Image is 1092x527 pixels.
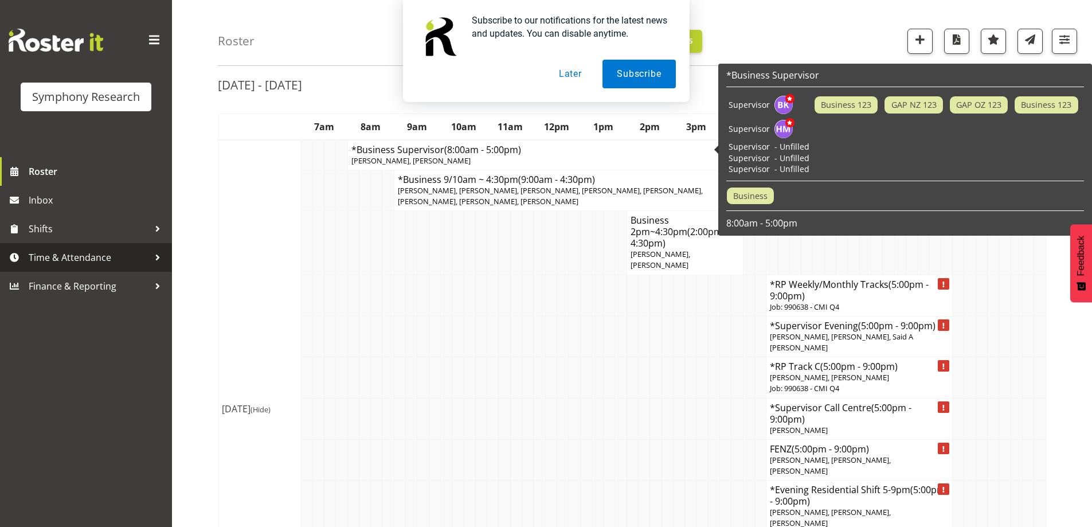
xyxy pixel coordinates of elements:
[545,60,596,88] button: Later
[774,163,809,174] span: - Unfilled
[858,319,936,332] span: (5:00pm - 9:00pm)
[770,383,949,394] p: Job: 990638 - CMI Q4
[726,217,1084,229] p: 8:00am - 5:00pm
[770,402,949,425] h4: *Supervisor Call Centre
[726,141,772,153] td: Supervisor
[820,360,898,373] span: (5:00pm - 9:00pm)
[770,425,828,435] span: [PERSON_NAME]
[580,114,627,140] th: 1pm
[29,192,166,209] span: Inbox
[774,141,809,152] span: - Unfilled
[29,220,149,237] span: Shifts
[417,14,463,60] img: notification icon
[631,214,739,249] h4: Business 2pm~4:30pm
[631,249,690,270] span: [PERSON_NAME], [PERSON_NAME]
[673,114,719,140] th: 3pm
[770,279,949,302] h4: *RP Weekly/Monthly Tracks
[534,114,580,140] th: 12pm
[351,144,763,155] h4: *Business Supervisor
[463,14,676,40] div: Subscribe to our notifications for the latest news and updates. You can disable anytime.
[770,302,949,313] p: Job: 990638 - CMI Q4
[29,278,149,295] span: Finance & Reporting
[770,331,913,353] span: [PERSON_NAME], [PERSON_NAME], Said A [PERSON_NAME]
[627,114,673,140] th: 2pm
[444,143,521,156] span: (8:00am - 5:00pm)
[251,404,271,415] span: (Hide)
[770,401,911,425] span: (5:00pm - 9:00pm)
[726,117,772,141] td: Supervisor
[726,163,772,175] td: Supervisor
[770,361,949,372] h4: *RP Track C
[394,114,440,140] th: 9am
[518,173,595,186] span: (9:00am - 4:30pm)
[774,96,793,114] img: bhavik-kanna1260.jpg
[726,153,772,164] td: Supervisor
[398,174,739,185] h4: *Business 9/10am ~ 4:30pm
[770,278,929,302] span: (5:00pm - 9:00pm)
[351,155,471,166] span: [PERSON_NAME], [PERSON_NAME]
[733,190,768,202] span: Business
[1021,99,1071,111] span: Business 123
[774,153,809,163] span: - Unfilled
[770,372,889,382] span: [PERSON_NAME], [PERSON_NAME]
[440,114,487,140] th: 10am
[29,163,166,180] span: Roster
[956,99,1001,111] span: GAP OZ 123
[770,484,949,507] h4: *Evening Residential Shift 5-9pm
[726,93,772,117] td: Supervisor
[774,120,793,138] img: hitesh-makan1261.jpg
[792,443,869,455] span: (5:00pm - 9:00pm)
[770,443,949,455] h4: FENZ
[1070,224,1092,302] button: Feedback - Show survey
[301,114,347,140] th: 7am
[770,483,945,508] span: (5:00pm - 9:00pm)
[1076,236,1086,276] span: Feedback
[631,225,727,249] span: (2:00pm - 4:30pm)
[487,114,534,140] th: 11am
[29,249,149,266] span: Time & Attendance
[602,60,675,88] button: Subscribe
[891,99,937,111] span: GAP NZ 123
[770,455,891,476] span: [PERSON_NAME], [PERSON_NAME], [PERSON_NAME]
[770,320,949,331] h4: *Supervisor Evening
[398,185,703,206] span: [PERSON_NAME], [PERSON_NAME], [PERSON_NAME], [PERSON_NAME], [PERSON_NAME], [PERSON_NAME], [PERSON...
[347,114,394,140] th: 8am
[821,99,871,111] span: Business 123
